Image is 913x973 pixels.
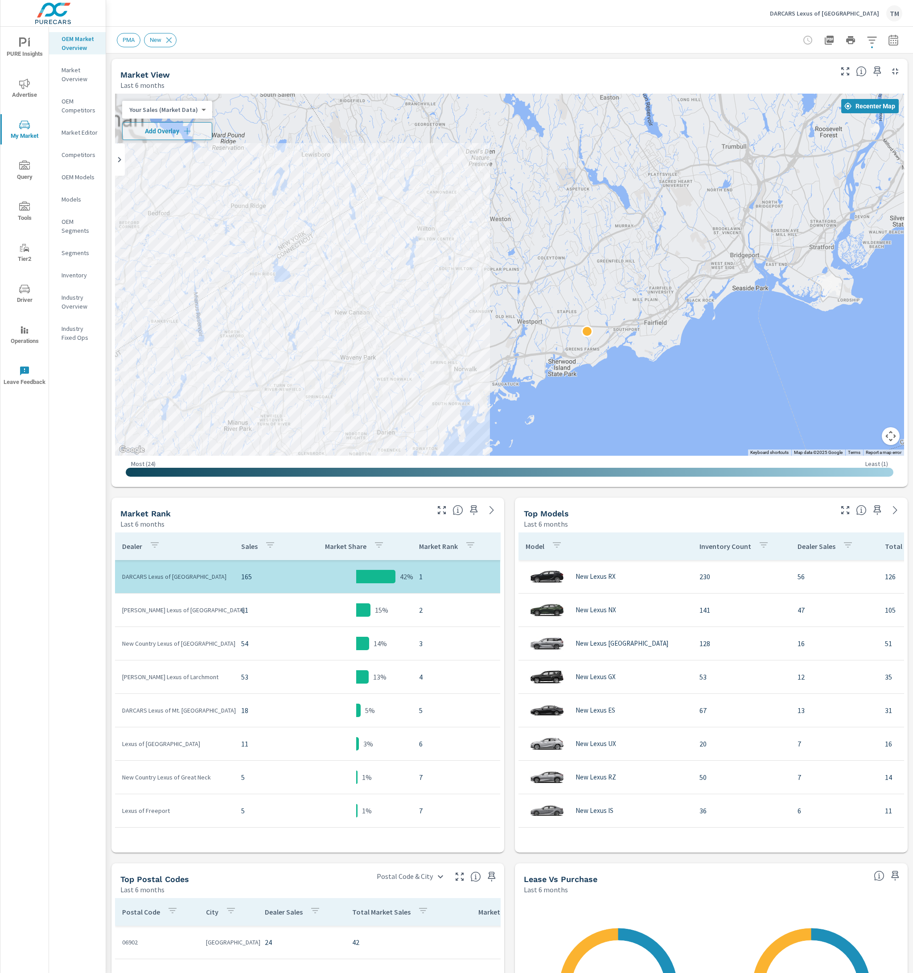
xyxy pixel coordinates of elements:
button: Recenter Map [841,99,899,113]
button: Apply Filters [863,31,881,49]
p: OEM Competitors [62,97,99,115]
p: 61 [241,605,293,615]
div: OEM Segments [49,215,106,237]
p: New Lexus ES [576,706,615,714]
a: See more details in report [485,503,499,517]
span: Top Postal Codes shows you how you rank, in terms of sales, to other dealerships in your market. ... [470,871,481,882]
p: 4 [419,672,493,682]
p: Models [62,195,99,204]
p: Least ( 1 ) [865,460,888,468]
p: New Lexus RX [576,573,616,581]
img: glamour [529,797,565,824]
p: [PERSON_NAME] Lexus of [GEOGRAPHIC_DATA] [122,606,227,614]
p: 128 [699,638,783,649]
div: Industry Fixed Ops [49,322,106,344]
button: "Export Report to PDF" [820,31,838,49]
div: OEM Competitors [49,95,106,117]
p: 54 [241,638,293,649]
span: Operations [3,325,46,346]
p: 47 [798,605,871,615]
p: DARCARS Lexus of [GEOGRAPHIC_DATA] [122,572,227,581]
button: Print Report [842,31,860,49]
p: OEM Segments [62,217,99,235]
p: Lexus of [GEOGRAPHIC_DATA] [122,739,227,748]
h5: Top Models [524,509,569,518]
span: Leave Feedback [3,366,46,388]
p: Postal Code [122,907,160,916]
h5: Market View [120,70,170,79]
span: Find the biggest opportunities within your model lineup nationwide. [Source: Market registration ... [856,505,867,515]
p: New Lexus IS [576,807,613,815]
p: 53 [241,672,293,682]
span: Save this to your personalized report [467,503,481,517]
p: New Lexus NX [576,606,616,614]
p: 230 [699,571,783,582]
button: Select Date Range [884,31,902,49]
p: New Country Lexus of Great Neck [122,773,227,782]
p: Last 6 months [120,519,165,529]
h5: Top Postal Codes [120,874,189,884]
h5: Market Rank [120,509,171,518]
p: Most ( 24 ) [131,460,156,468]
p: 53 [699,672,783,682]
img: glamour [529,730,565,757]
button: Add Overlay [122,122,212,140]
p: Lexus of Freeport [122,806,227,815]
p: 7 [419,772,493,783]
p: Industry Fixed Ops [62,324,99,342]
p: 18 [241,705,293,716]
p: 56 [798,571,871,582]
p: New Lexus UX [576,740,616,748]
p: Market Overview [62,66,99,83]
p: Last 6 months [120,884,165,895]
div: Competitors [49,148,106,161]
p: OEM Models [62,173,99,181]
img: glamour [529,597,565,623]
img: glamour [529,831,565,858]
div: Inventory [49,268,106,282]
div: New [144,33,177,47]
img: glamour [529,563,565,590]
p: New Country Lexus of [GEOGRAPHIC_DATA] [122,639,227,648]
button: Map camera controls [882,427,900,445]
div: Segments [49,246,106,260]
p: New Lexus [GEOGRAPHIC_DATA] [576,639,668,647]
p: 15% [375,605,388,615]
div: Market Editor [49,126,106,139]
p: 7 [798,772,871,783]
span: Save this to your personalized report [888,869,902,883]
p: 165 [241,571,293,582]
span: Driver [3,284,46,305]
h5: Lease vs Purchase [524,874,597,884]
p: 141 [699,605,783,615]
span: Advertise [3,78,46,100]
span: Save this to your personalized report [870,64,884,78]
p: Competitors [62,150,99,159]
span: Tier2 [3,243,46,264]
span: Tools [3,202,46,223]
p: Dealer [122,542,142,551]
p: Market Rank [419,542,458,551]
p: 2 [419,605,493,615]
p: 42% [400,571,413,582]
p: Inventory Count [699,542,751,551]
div: OEM Market Overview [49,32,106,54]
p: Segments [62,248,99,257]
a: Report a map error [866,450,901,455]
a: See more details in report [888,503,902,517]
div: Market Overview [49,63,106,86]
a: Open this area in Google Maps (opens a new window) [117,444,147,456]
span: My Market [3,120,46,141]
div: Postal Code & City [371,869,449,884]
p: 12 [798,672,871,682]
span: Map data ©2025 Google [794,450,843,455]
p: New Lexus RZ [576,773,616,781]
p: 6 [419,738,493,749]
button: Make Fullscreen [435,503,449,517]
p: Market Share [325,542,366,551]
p: Your Sales (Market Data) [129,106,198,114]
p: 50 [699,772,783,783]
p: DARCARS Lexus of Mt. [GEOGRAPHIC_DATA] [122,706,227,715]
p: Sales [241,542,258,551]
button: Make Fullscreen [838,64,852,78]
